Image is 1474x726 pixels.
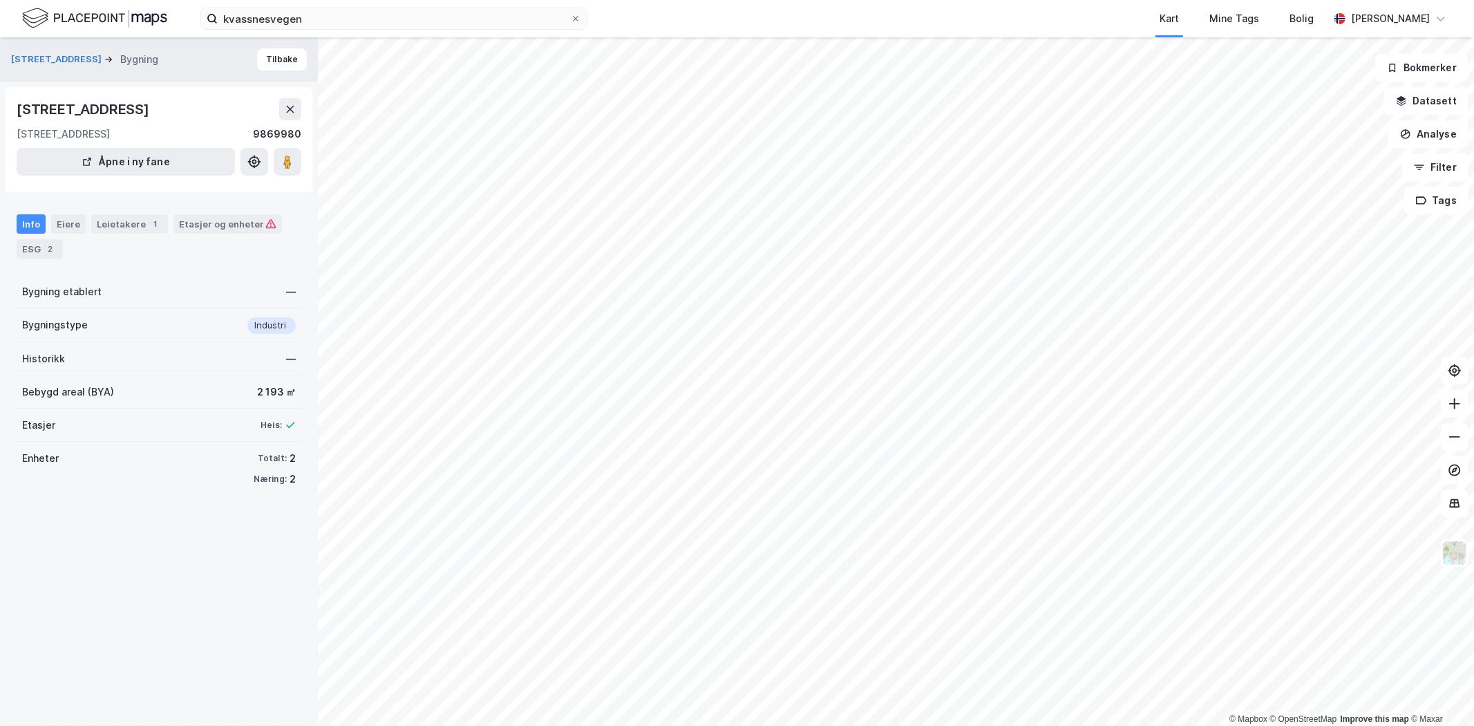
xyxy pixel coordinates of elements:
[1405,660,1474,726] iframe: Chat Widget
[1405,660,1474,726] div: Kontrollprogram for chat
[258,453,287,464] div: Totalt:
[257,48,307,71] button: Tilbake
[1160,10,1179,27] div: Kart
[120,51,158,68] div: Bygning
[1442,540,1468,566] img: Z
[261,420,282,431] div: Heis:
[1404,187,1468,214] button: Tags
[22,283,102,300] div: Bygning etablert
[286,351,296,367] div: —
[17,126,110,142] div: [STREET_ADDRESS]
[1384,87,1468,115] button: Datasett
[22,6,167,30] img: logo.f888ab2527a4732fd821a326f86c7f29.svg
[51,214,86,234] div: Eiere
[22,417,55,434] div: Etasjer
[17,214,46,234] div: Info
[22,384,114,400] div: Bebygd areal (BYA)
[286,283,296,300] div: —
[1229,714,1267,724] a: Mapbox
[1351,10,1430,27] div: [PERSON_NAME]
[1270,714,1337,724] a: OpenStreetMap
[1388,120,1468,148] button: Analyse
[44,242,57,256] div: 2
[257,384,296,400] div: 2 193 ㎡
[91,214,168,234] div: Leietakere
[22,450,59,467] div: Enheter
[290,450,296,467] div: 2
[1375,54,1468,82] button: Bokmerker
[17,98,152,120] div: [STREET_ADDRESS]
[1209,10,1259,27] div: Mine Tags
[1402,153,1468,181] button: Filter
[1341,714,1409,724] a: Improve this map
[149,217,162,231] div: 1
[17,148,235,176] button: Åpne i ny fane
[179,218,276,230] div: Etasjer og enheter
[17,239,63,259] div: ESG
[290,471,296,487] div: 2
[22,351,65,367] div: Historikk
[22,317,88,333] div: Bygningstype
[11,53,104,66] button: [STREET_ADDRESS]
[1289,10,1314,27] div: Bolig
[254,474,287,485] div: Næring:
[218,8,570,29] input: Søk på adresse, matrikkel, gårdeiere, leietakere eller personer
[253,126,301,142] div: 9869980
